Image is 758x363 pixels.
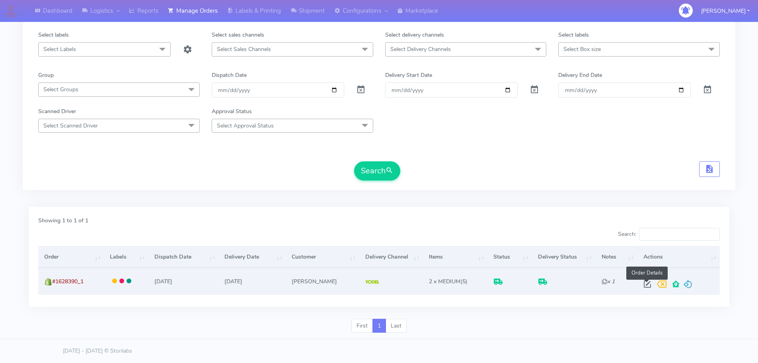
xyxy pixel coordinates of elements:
label: Delivery Start Date [385,71,432,79]
label: Dispatch Date [212,71,247,79]
span: 2 x MEDIUM [429,278,460,285]
span: (5) [429,278,468,285]
td: [DATE] [218,268,286,294]
button: Search [354,161,400,181]
i: x 1 [602,278,615,285]
label: Select delivery channels [385,31,444,39]
th: Notes: activate to sort column ascending [595,246,637,268]
span: Select Box size [563,45,601,53]
td: [DATE] [148,268,219,294]
img: shopify.png [44,278,52,286]
th: Delivery Status: activate to sort column ascending [532,246,596,268]
label: Group [38,71,54,79]
span: Select Groups [43,86,78,93]
label: Select labels [38,31,69,39]
img: Yodel [365,280,379,284]
span: Select Labels [43,45,76,53]
label: Showing 1 to 1 of 1 [38,216,88,225]
label: Search: [618,228,720,241]
th: Order: activate to sort column ascending [38,246,104,268]
label: Approval Status [212,107,252,116]
th: Labels: activate to sort column ascending [104,246,148,268]
th: Delivery Date: activate to sort column ascending [218,246,286,268]
span: #1628390_1 [52,278,84,285]
td: [PERSON_NAME] [286,268,359,294]
input: Search: [639,228,720,241]
button: [PERSON_NAME] [695,3,756,19]
label: Select sales channels [212,31,264,39]
th: Status: activate to sort column ascending [487,246,532,268]
th: Items: activate to sort column ascending [423,246,487,268]
span: Select Approval Status [217,122,274,130]
th: Actions: activate to sort column ascending [637,246,720,268]
span: Select Scanned Driver [43,122,98,130]
th: Customer: activate to sort column ascending [286,246,359,268]
span: Select Sales Channels [217,45,271,53]
label: Delivery End Date [558,71,602,79]
th: Delivery Channel: activate to sort column ascending [359,246,423,268]
label: Select labels [558,31,589,39]
label: Scanned Driver [38,107,76,116]
th: Dispatch Date: activate to sort column ascending [148,246,219,268]
a: 1 [372,319,386,333]
span: Select Delivery Channels [390,45,451,53]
